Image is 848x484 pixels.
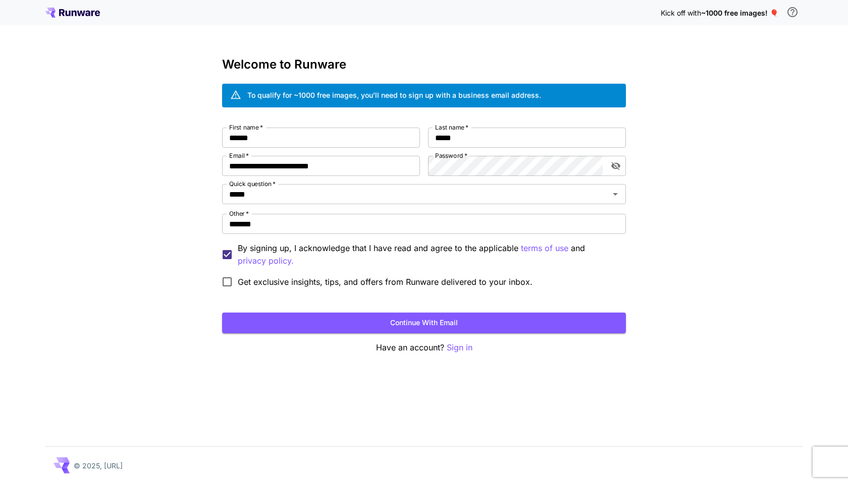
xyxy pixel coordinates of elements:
label: Last name [435,123,468,132]
p: By signing up, I acknowledge that I have read and agree to the applicable and [238,242,618,267]
p: terms of use [521,242,568,255]
button: By signing up, I acknowledge that I have read and agree to the applicable terms of use and [238,255,294,267]
label: Quick question [229,179,276,188]
span: ~1000 free images! 🎈 [701,9,778,17]
button: Continue with email [222,313,626,333]
label: Other [229,209,249,218]
div: To qualify for ~1000 free images, you’ll need to sign up with a business email address. [247,90,541,100]
label: Password [435,151,467,160]
button: Sign in [447,341,472,354]
p: © 2025, [URL] [74,460,123,471]
button: In order to qualify for free credit, you need to sign up with a business email address and click ... [782,2,803,22]
p: privacy policy. [238,255,294,267]
button: By signing up, I acknowledge that I have read and agree to the applicable and privacy policy. [521,242,568,255]
button: Open [608,187,622,201]
h3: Welcome to Runware [222,57,626,72]
label: Email [229,151,249,160]
label: First name [229,123,263,132]
button: toggle password visibility [607,157,625,175]
p: Have an account? [222,341,626,354]
span: Kick off with [661,9,701,17]
span: Get exclusive insights, tips, and offers from Runware delivered to your inbox. [238,276,533,288]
